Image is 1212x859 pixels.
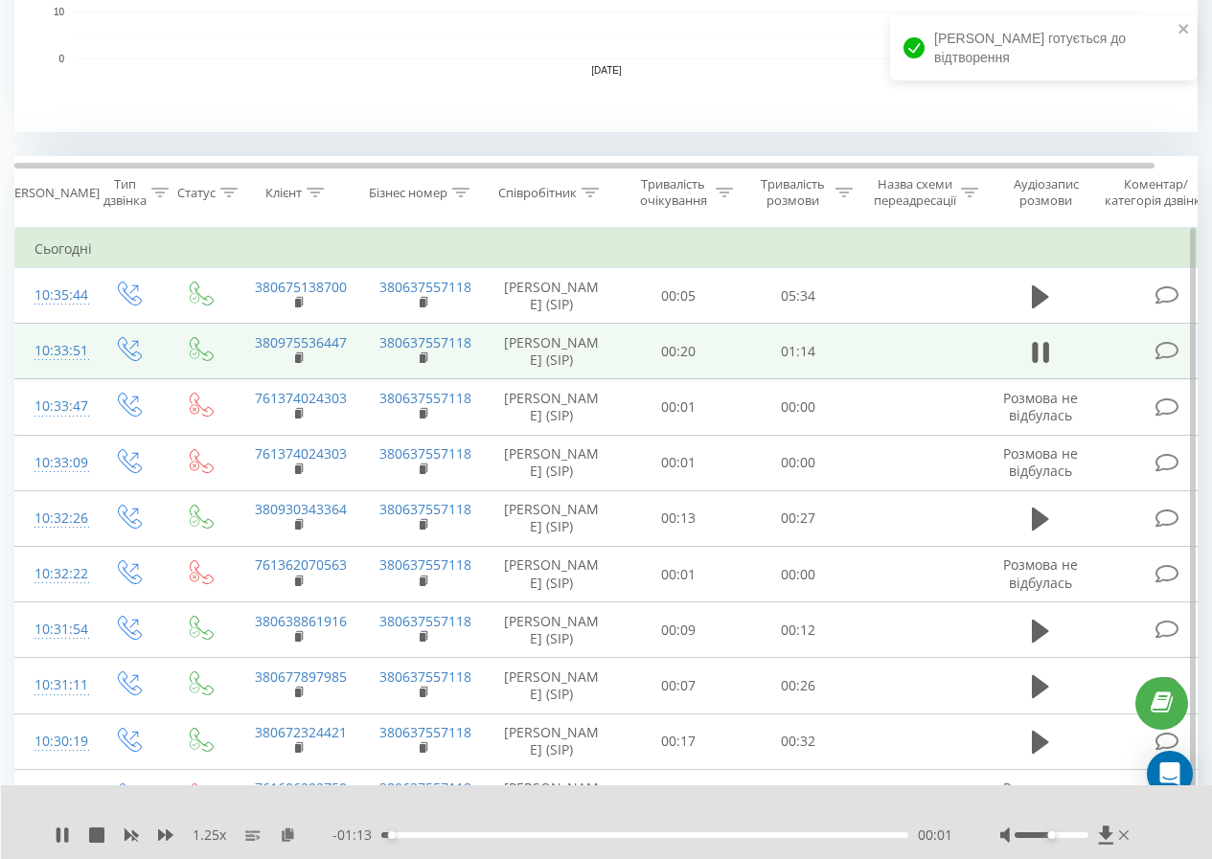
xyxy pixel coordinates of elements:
[890,15,1197,80] div: [PERSON_NAME] готується до відтворення
[255,500,347,518] a: 380930343364
[485,379,619,435] td: [PERSON_NAME] (SIP)
[739,490,858,546] td: 00:27
[619,324,739,379] td: 00:20
[739,379,858,435] td: 00:00
[739,769,858,825] td: 00:00
[739,435,858,490] td: 00:00
[379,779,471,797] a: 380637557118
[193,825,226,845] span: 1.25 x
[485,435,619,490] td: [PERSON_NAME] (SIP)
[3,185,100,201] div: [PERSON_NAME]
[379,389,471,407] a: 380637557118
[379,723,471,741] a: 380637557118
[379,555,471,574] a: 380637557118
[255,779,347,797] a: 761606292750
[34,444,73,482] div: 10:33:09
[1003,555,1078,591] span: Розмова не відбулась
[103,176,147,209] div: Тип дзвінка
[1003,389,1078,424] span: Розмова не відбулась
[619,713,739,769] td: 00:17
[332,825,381,845] span: - 01:13
[379,667,471,686] a: 380637557118
[739,658,858,713] td: 00:26
[255,555,347,574] a: 761362070563
[1100,176,1212,209] div: Коментар/категорія дзвінка
[485,769,619,825] td: [PERSON_NAME] (SIP)
[485,602,619,658] td: [PERSON_NAME] (SIP)
[34,611,73,648] div: 10:31:54
[58,54,64,64] text: 0
[739,713,858,769] td: 00:32
[34,723,73,760] div: 10:30:19
[379,612,471,630] a: 380637557118
[388,831,396,839] div: Accessibility label
[34,500,73,537] div: 10:32:26
[755,176,831,209] div: Тривалість розмови
[619,769,739,825] td: 00:01
[619,547,739,602] td: 00:01
[619,602,739,658] td: 00:09
[54,7,65,17] text: 10
[1048,831,1056,839] div: Accessibility label
[34,667,73,704] div: 10:31:11
[874,176,956,209] div: Назва схеми переадресації
[619,435,739,490] td: 00:01
[1178,21,1191,39] button: close
[255,333,347,351] a: 380975536447
[34,779,73,816] div: 10:30:12
[255,612,347,630] a: 380638861916
[619,268,739,324] td: 00:05
[265,185,302,201] div: Клієнт
[619,379,739,435] td: 00:01
[635,176,711,209] div: Тривалість очікування
[498,185,577,201] div: Співробітник
[739,324,858,379] td: 01:14
[999,176,1092,209] div: Аудіозапис розмови
[591,65,622,76] text: [DATE]
[369,185,447,201] div: Бізнес номер
[34,388,73,425] div: 10:33:47
[485,324,619,379] td: [PERSON_NAME] (SIP)
[34,555,73,593] div: 10:32:22
[485,268,619,324] td: [PERSON_NAME] (SIP)
[1147,751,1193,797] div: Open Intercom Messenger
[34,332,73,370] div: 10:33:51
[255,444,347,463] a: 761374024303
[379,278,471,296] a: 380637557118
[739,547,858,602] td: 00:00
[177,185,216,201] div: Статус
[619,490,739,546] td: 00:13
[485,658,619,713] td: [PERSON_NAME] (SIP)
[255,723,347,741] a: 380672324421
[485,547,619,602] td: [PERSON_NAME] (SIP)
[739,602,858,658] td: 00:12
[1003,779,1078,814] span: Розмова не відбулась
[379,333,471,351] a: 380637557118
[379,444,471,463] a: 380637557118
[619,658,739,713] td: 00:07
[1003,444,1078,480] span: Розмова не відбулась
[485,713,619,769] td: [PERSON_NAME] (SIP)
[918,825,952,845] span: 00:01
[255,389,347,407] a: 761374024303
[485,490,619,546] td: [PERSON_NAME] (SIP)
[379,500,471,518] a: 380637557118
[34,277,73,314] div: 10:35:44
[739,268,858,324] td: 05:34
[255,278,347,296] a: 380675138700
[255,667,347,686] a: 380677897985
